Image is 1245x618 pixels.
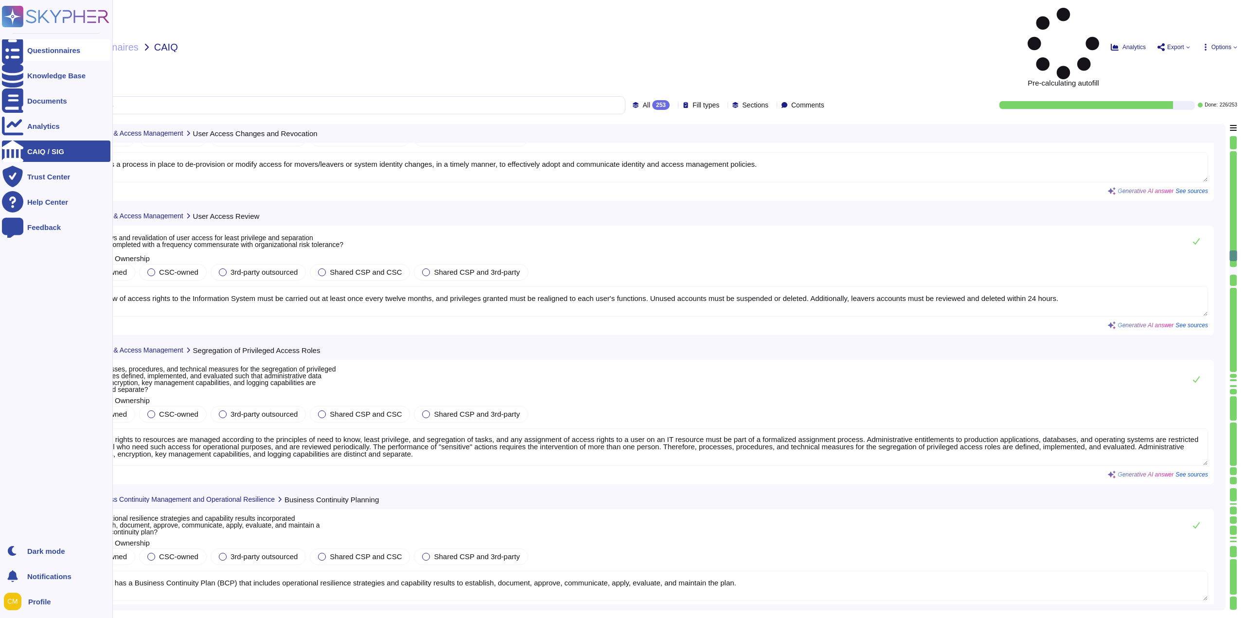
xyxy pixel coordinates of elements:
span: Done: [1205,103,1218,107]
span: See sources [1175,188,1208,194]
span: Identity & Access Management [89,130,183,137]
a: Feedback [2,216,110,238]
span: CSC-owned [159,410,198,418]
textarea: Yes, access rights to resources are managed according to the principles of need to know, least pr... [66,428,1208,466]
span: All [642,102,650,108]
span: CAIQ [154,42,178,52]
div: Trust Center [27,173,70,180]
div: Analytics [27,123,60,130]
span: Identity & Access Management [89,347,183,353]
span: User Access Changes and Revocation [193,130,318,137]
span: Are processes, procedures, and technical measures for the segregation of privileged access roles ... [82,365,336,393]
div: Help Center [27,198,68,206]
a: Trust Center [2,166,110,187]
span: CSC-owned [159,268,198,276]
span: Shared CSP and CSC [330,268,402,276]
button: Analytics [1111,43,1146,51]
span: Shared CSP and 3rd-party [434,410,520,418]
textarea: Yes, Altares has a Business Continuity Plan (BCP) that includes operational resilience strategies... [66,571,1208,601]
span: Options [1211,44,1231,50]
span: Are operational resilience strategies and capability results incorporated to establish, document,... [82,514,320,536]
span: Generative AI answer [1118,472,1174,477]
span: Shared CSP and CSC [330,410,402,418]
a: Knowledge Base [2,65,110,86]
button: user [2,591,28,612]
span: 3rd-party outsourced [231,410,298,418]
span: Identity & Access Management [89,212,183,219]
span: Are reviews and revalidation of user access for least privilege and separation of duties complete... [82,234,344,248]
span: User Access Review [193,212,260,220]
a: Questionnaires [2,39,110,61]
div: CAIQ / SIG [27,148,64,155]
span: Pre-calculating autofill [1028,8,1099,87]
span: Comments [791,102,824,108]
span: Segregation of Privileged Access Roles [193,347,320,354]
span: Generative AI answer [1118,322,1174,328]
span: Business Continuity Management and Operational Resilience [89,496,275,503]
textarea: Yes, a review of access rights to the Information System must be carried out at least once every ... [66,286,1208,317]
a: Analytics [2,115,110,137]
span: Sections [742,102,768,108]
span: 3rd-party outsourced [231,552,298,561]
span: See sources [1175,322,1208,328]
div: 253 [652,100,670,110]
img: user [4,593,21,610]
span: Business Continuity Planning [285,496,379,503]
div: Dark mode [27,547,65,555]
span: Shared CSP and 3rd-party [434,552,520,561]
span: Export [1167,44,1184,50]
span: Notifications [27,573,71,580]
span: Generative AI answer [1118,188,1174,194]
span: Profile [28,598,51,605]
a: Documents [2,90,110,111]
span: 226 / 253 [1220,103,1237,107]
span: 3rd-party outsourced [231,268,298,276]
div: Documents [27,97,67,105]
span: Shared CSP and CSC [330,552,402,561]
div: Questionnaires [27,47,80,54]
div: Knowledge Base [27,72,86,79]
span: Analytics [1122,44,1146,50]
div: Feedback [27,224,61,231]
span: CSC-owned [159,552,198,561]
span: See sources [1175,472,1208,477]
input: Search by keywords [38,97,625,114]
span: Shared CSP and 3rd-party [434,268,520,276]
a: Help Center [2,191,110,212]
textarea: Yes, there is a process in place to de-provision or modify access for movers/leavers or system id... [66,152,1208,182]
span: Fill types [693,102,719,108]
a: CAIQ / SIG [2,141,110,162]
